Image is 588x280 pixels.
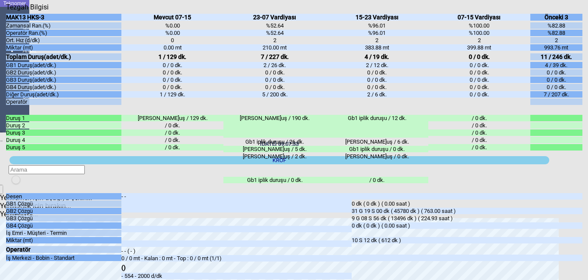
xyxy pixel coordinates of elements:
div: [PERSON_NAME]uş / 190 dk. [223,115,326,138]
div: GB1 Çözgü [6,200,121,207]
div: 0 / 0 dk. [530,69,582,76]
div: Operatör [6,246,121,253]
div: 10 S 12 dk ( 612 dk ) [352,237,582,243]
div: Desen [6,193,121,200]
div: / 0 dk. [428,122,531,129]
div: 07-15 Vardiyası [428,14,531,21]
div: %82.88 [530,22,582,29]
div: 0 / 0 dk. [121,84,224,90]
div: 0 dk ( 0 dk ) ( 0.00 saat ) [352,200,582,207]
div: 2 [428,37,531,43]
div: 0 / 0 dk. [428,62,531,68]
div: 2 / 12 dk. [326,62,428,68]
div: / 0 dk. [428,115,531,121]
div: 0 / 0 dk. [428,69,531,76]
div: 4 / 39 dk. [530,62,582,68]
div: Gb1 iplik duruşu / 26 dk. [223,138,326,145]
div: GB3 Duruş(adet/dk.) [6,77,121,83]
div: İş Emri - Müşteri - Termin [6,230,121,236]
div: 0 [121,37,224,43]
div: 1 / 129 dk. [121,91,224,98]
div: 7 / 227 dk. [223,53,326,60]
div: / 0 dk. [326,177,428,183]
div: 0.00 mt [121,44,224,51]
div: GB4 Çözgü [6,222,121,229]
div: 2 [326,37,428,43]
div: Toplam Duruş(adet/dk.) [6,53,121,60]
div: () [121,264,352,271]
div: 0 / 0 dk. [223,69,326,76]
div: 0 / 0 dk. [326,77,428,83]
div: 11 / 246 dk. [530,53,582,60]
div: Gb1 iplik duruşu / 0 dk. [223,177,326,183]
div: / 0 dk. [428,144,531,151]
div: %100.00 [428,30,531,36]
div: / 0 dk. [121,137,224,143]
div: / 0 dk. [428,137,531,143]
div: 1 / 129 dk. [121,53,224,60]
div: 9 G 08 S 56 dk ( 13496 dk ) ( 224.93 saat ) [352,215,582,222]
div: İş Merkezi - Bobin - Standart [6,255,121,261]
div: Gb1 iplik duruşu / 12 dk. [326,115,428,138]
div: 2 [223,37,326,43]
div: Operatör Ran.(%) [6,30,121,36]
div: / 0 dk. [121,122,224,129]
div: Duruş 5 [6,144,121,151]
div: 0 / 0 dk. [121,62,224,68]
div: Gb1 iplik duruşu / 0 dk. [326,146,428,152]
div: / 0 dk. [121,129,224,136]
div: GB2 Duruş(adet/dk.) [6,69,121,76]
div: [PERSON_NAME]uş / 2 dk. [223,153,326,176]
div: Zamansal Ran.(%) [6,22,121,29]
div: 0 / 0 dk. [121,69,224,76]
div: Duruş 3 [6,129,121,136]
div: Önceki 3 [530,14,582,21]
div: GB3 Çözgü [6,215,121,222]
div: 23-07 Vardiyası [223,14,326,21]
div: 0 / 0 dk. [121,77,224,83]
div: - - [121,193,352,212]
div: %96.01 [326,22,428,29]
div: Ort. Hız (d/dk) [6,37,121,43]
div: 383.88 mt [326,44,428,51]
div: 0 / 0 dk. [428,53,531,60]
div: 0 / 0 dk. [530,84,582,90]
div: 2 [530,37,582,43]
div: 2 / 26 dk. [223,62,326,68]
div: Mevcut 07-15 [121,14,224,21]
div: [PERSON_NAME]uş / 0 dk. [326,153,428,176]
div: %52.64 [223,30,326,36]
div: Diğer Duruş(adet/dk.) [6,91,121,98]
div: 2 / 6 dk. [326,91,428,98]
div: 15-23 Vardiyası [326,14,428,21]
div: 0 / 0 dk. [428,77,531,83]
div: %96.01 [326,30,428,36]
div: / 0 dk. [121,144,224,151]
div: [PERSON_NAME]uş / 5 dk. [223,146,326,152]
div: Tezgah Bilgisi [6,3,52,11]
div: %100.00 [428,22,531,29]
div: [PERSON_NAME]uş / 6 dk. [326,138,428,145]
div: 0 / 0 dk. [326,69,428,76]
div: 210.00 mt [223,44,326,51]
div: 31 G 19 S 00 dk ( 45780 dk ) ( 763.00 saat ) [352,208,582,214]
div: 0 / 0 dk. [223,77,326,83]
div: MAK13 HKS-3 [6,14,121,21]
div: 0 / 0 dk. [428,91,531,98]
div: 0 / 0 mt - Kalan : 0 mt - Top : 0 / 0 mt (1/1) [121,255,352,262]
div: GB1 Duruş(adet/dk.) [6,62,121,68]
div: Miktar (mt) [6,44,121,51]
div: 4 / 19 dk. [326,53,428,60]
div: Operatör [6,98,121,105]
div: 0 / 0 dk. [530,77,582,83]
div: Miktar (mt) [6,237,121,243]
div: 0 / 0 dk. [223,84,326,90]
div: GB4 Duruş(adet/dk.) [6,84,121,90]
div: / 0 dk. [428,129,531,136]
div: 0 / 0 dk. [326,84,428,90]
div: - 554 - 2000 d/dk [121,273,352,279]
div: 5 / 200 dk. [223,91,326,98]
div: %0.00 [121,22,224,29]
div: 399.88 mt [428,44,531,51]
div: %52.64 [223,22,326,29]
